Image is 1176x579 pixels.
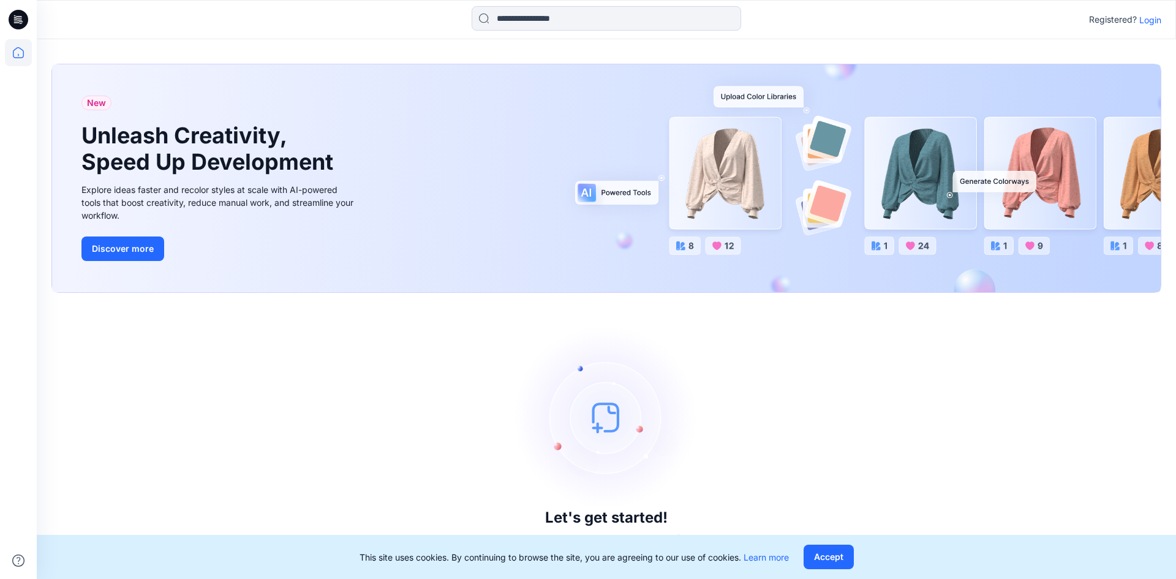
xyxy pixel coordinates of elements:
div: Explore ideas faster and recolor styles at scale with AI-powered tools that boost creativity, red... [81,183,357,222]
a: Discover more [81,237,357,261]
button: Discover more [81,237,164,261]
p: Registered? [1089,12,1137,27]
p: Login [1139,13,1161,26]
p: Click New to add a style or create a folder. [507,531,706,546]
button: Accept [804,545,854,569]
h3: Let's get started! [545,509,668,526]
span: New [87,96,106,110]
p: This site uses cookies. By continuing to browse the site, you are agreeing to our use of cookies. [360,551,789,564]
img: empty-state-image.svg [514,325,698,509]
h1: Unleash Creativity, Speed Up Development [81,123,339,175]
a: Learn more [744,552,789,562]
